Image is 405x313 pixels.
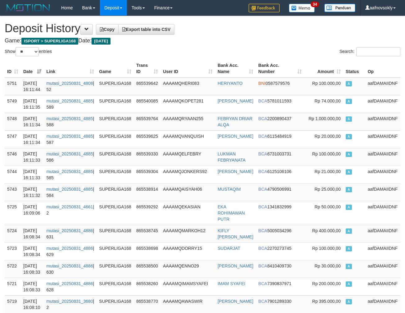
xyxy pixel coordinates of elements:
span: Approved [346,134,352,139]
span: BCA [258,263,267,268]
td: AAAAMQJONKERS92 [160,166,215,183]
td: SUPERLIGA168 [97,278,134,295]
a: mutasi_20250831_4661 [46,204,93,209]
a: [PERSON_NAME] [218,134,253,139]
td: | 587 [44,130,97,148]
td: 4790506991 [256,183,304,201]
a: mutasi_20250831_4885 [46,151,93,156]
span: Rp 30.000,00 [315,263,341,268]
td: 5781011593 [256,95,304,113]
td: 5719 [5,295,21,313]
td: aafDAMAIIDNF [365,183,400,201]
td: | 631 [44,225,97,242]
td: 5743 [5,183,21,201]
td: SUPERLIGA168 [97,95,134,113]
td: [DATE] 16:11:35 [21,95,44,113]
td: SUPERLIGA168 [97,242,134,260]
a: Export table into CSV [118,24,174,35]
td: aafDAMAIIDNF [365,278,400,295]
td: 5747 [5,130,21,148]
td: SUPERLIGA168 [97,260,134,278]
td: [DATE] 16:11:44 [21,77,44,95]
td: | 586 [44,148,97,166]
td: | 2 [44,201,97,225]
td: AAAAMQDORRY15 [160,242,215,260]
span: Rp 50.000,00 [315,204,341,209]
span: Rp 400.000,00 [312,228,341,233]
span: BCA [258,151,267,156]
td: AAAAMQEKASIAN [160,201,215,225]
span: Approved [346,299,352,304]
td: 5722 [5,260,21,278]
a: mutasi_20250831_3680 [46,299,93,304]
td: [DATE] 16:08:34 [21,225,44,242]
span: 34 [311,2,319,7]
td: | 584 [44,183,97,201]
td: aafDAMAIIDNF [365,95,400,113]
a: mutasi_20250831_4886 [46,228,93,233]
td: 0587579576 [256,77,304,95]
td: aafDAMAIIDNF [365,148,400,166]
span: BCA [258,299,267,304]
span: Rp 395.000,00 [312,299,341,304]
span: Approved [346,169,352,175]
span: Export table into CSV [122,27,170,32]
a: KIFLY [PERSON_NAME] [218,228,253,239]
span: Rp 21.000,00 [315,169,341,174]
img: Feedback.jpg [249,4,280,12]
a: SUDARJAT [218,246,240,251]
span: Rp 100.000,00 [312,151,341,156]
span: BCA [258,187,267,192]
td: [DATE] 16:11:33 [21,148,44,166]
label: Show entries [5,47,52,56]
span: Approved [346,187,352,192]
td: 6731003731 [256,148,304,166]
span: Approved [346,99,352,104]
td: | 629 [44,242,97,260]
th: Date: activate to sort column ascending [21,60,44,77]
span: BCA [258,281,267,286]
img: MOTION_logo.png [5,3,52,12]
a: mutasi_20250831_4885 [46,98,93,103]
a: mutasi_20250831_4886 [46,263,93,268]
td: | 630 [44,260,97,278]
td: 865538914 [134,183,160,201]
span: BCA [258,246,267,251]
td: SUPERLIGA168 [97,130,134,148]
td: | 2 [44,295,97,313]
td: AAAAMQIMAMSYAFEI [160,278,215,295]
td: SUPERLIGA168 [97,295,134,313]
td: [DATE] 16:09:06 [21,201,44,225]
td: SUPERLIGA168 [97,225,134,242]
span: Rp 25.000,00 [315,187,341,192]
img: panduan.png [324,4,355,12]
h1: Deposit History [5,22,400,35]
td: | 628 [44,278,97,295]
span: Copy [100,27,115,32]
th: ID: activate to sort column ascending [5,60,21,77]
a: [PERSON_NAME] [218,169,253,174]
td: SUPERLIGA168 [97,166,134,183]
label: Search: [340,47,400,56]
td: 5746 [5,148,21,166]
td: AAAAMQRYAAN255 [160,113,215,130]
td: aafDAMAIIDNF [365,242,400,260]
span: Approved [346,152,352,157]
a: [PERSON_NAME] [218,98,253,103]
img: Button%20Memo.svg [289,4,315,12]
td: 5005034296 [256,225,304,242]
th: User ID: activate to sort column ascending [160,60,215,77]
td: [DATE] 16:08:10 [21,295,44,313]
td: 5748 [5,113,21,130]
td: 865538260 [134,278,160,295]
td: [DATE] 16:08:33 [21,260,44,278]
span: Approved [346,81,352,86]
th: Bank Acc. Name: activate to sort column ascending [215,60,256,77]
a: EKA ROHIMAWAN PUTR [218,204,245,222]
td: 5744 [5,166,21,183]
th: Link: activate to sort column ascending [44,60,97,77]
td: 6125106106 [256,166,304,183]
a: MUSTAQIM [218,187,241,192]
span: ISPORT > SUPERLIGA168 [21,38,78,45]
td: | 52 [44,77,97,95]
